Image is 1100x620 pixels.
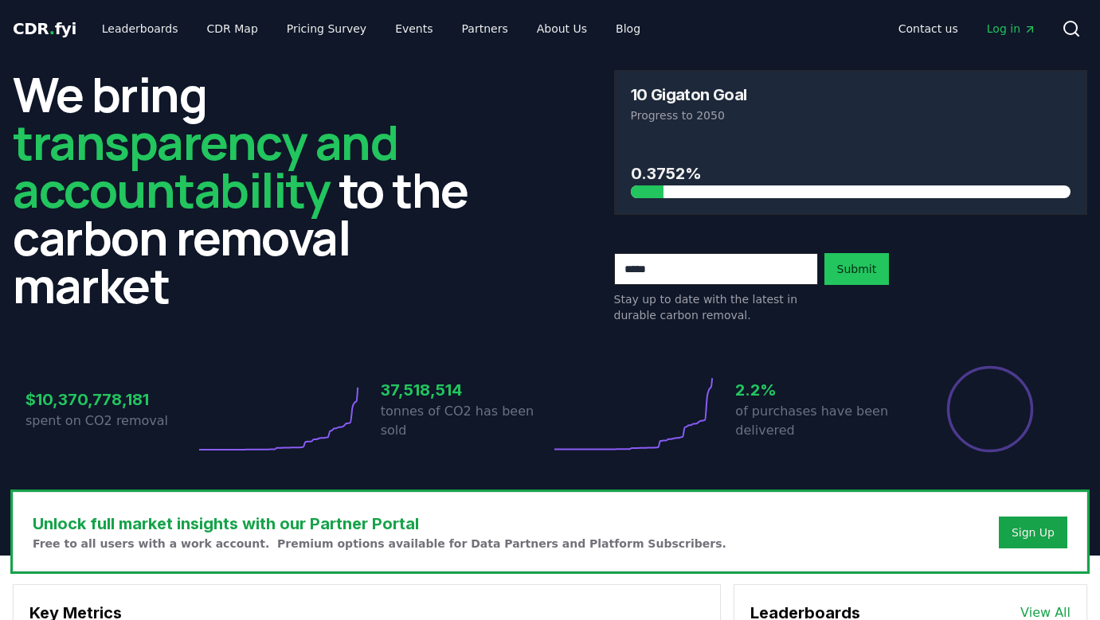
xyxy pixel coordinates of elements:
nav: Main [886,14,1049,43]
button: Sign Up [999,517,1067,548]
h3: 10 Gigaton Goal [631,87,747,103]
button: Submit [824,253,890,285]
a: Partners [449,14,521,43]
span: . [49,19,55,38]
h3: $10,370,778,181 [25,388,195,411]
h3: Unlock full market insights with our Partner Portal [33,512,726,536]
a: CDR.fyi [13,18,76,40]
h2: We bring to the carbon removal market [13,70,487,309]
a: Events [382,14,445,43]
p: of purchases have been delivered [735,402,905,440]
p: Stay up to date with the latest in durable carbon removal. [614,291,818,323]
a: Blog [603,14,653,43]
a: Contact us [886,14,971,43]
h3: 37,518,514 [381,378,550,402]
p: Free to all users with a work account. Premium options available for Data Partners and Platform S... [33,536,726,552]
p: Progress to 2050 [631,107,1071,123]
a: Leaderboards [89,14,191,43]
a: Log in [974,14,1049,43]
h3: 0.3752% [631,162,1071,185]
a: CDR Map [194,14,271,43]
span: CDR fyi [13,19,76,38]
h3: 2.2% [735,378,905,402]
div: Percentage of sales delivered [945,365,1035,454]
a: Sign Up [1012,524,1055,540]
p: spent on CO2 removal [25,411,195,431]
span: transparency and accountability [13,109,397,222]
nav: Main [89,14,653,43]
a: About Us [524,14,600,43]
span: Log in [987,21,1036,37]
p: tonnes of CO2 has been sold [381,402,550,440]
a: Pricing Survey [274,14,379,43]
